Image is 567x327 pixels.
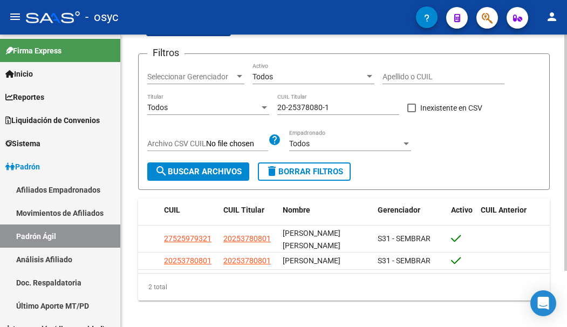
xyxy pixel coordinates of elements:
span: CUIL Titular [223,206,264,214]
span: Seleccionar Gerenciador [147,72,235,81]
button: Buscar Archivos [147,162,249,181]
span: 20253780801 [223,234,271,243]
span: 20253780801 [223,256,271,265]
span: Reportes [5,91,44,103]
span: Inexistente en CSV [420,101,482,114]
datatable-header-cell: CUIL [160,199,219,234]
div: 2 total [138,274,550,301]
span: Gerenciador [378,206,420,214]
span: 27525979321 [164,234,211,243]
datatable-header-cell: Activo [447,199,477,234]
span: CUIL Anterior [481,206,527,214]
datatable-header-cell: Nombre [278,199,373,234]
datatable-header-cell: CUIL Anterior [476,199,550,234]
mat-icon: help [268,133,281,146]
h3: Filtros [147,45,185,60]
span: Borrar Filtros [265,167,343,176]
span: Sistema [5,138,40,149]
span: Todos [252,72,273,81]
button: Borrar Filtros [258,162,351,181]
span: [PERSON_NAME] [PERSON_NAME] [283,229,340,250]
span: S31 - SEMBRAR [378,234,431,243]
input: Archivo CSV CUIL [206,139,268,149]
datatable-header-cell: Gerenciador [373,199,447,234]
span: Padrón [5,161,40,173]
mat-icon: person [545,10,558,23]
span: Archivo CSV CUIL [147,139,206,148]
span: Liquidación de Convenios [5,114,100,126]
span: Inicio [5,68,33,80]
span: Firma Express [5,45,62,57]
mat-icon: menu [9,10,22,23]
span: - osyc [85,5,119,29]
span: Activo [451,206,473,214]
div: Open Intercom Messenger [530,290,556,316]
span: 20253780801 [164,256,211,265]
span: Buscar Archivos [155,167,242,176]
span: CUIL [164,206,180,214]
mat-icon: search [155,165,168,178]
span: Todos [289,139,310,148]
span: [PERSON_NAME] [283,256,340,265]
span: Todos [147,103,168,112]
datatable-header-cell: CUIL Titular [219,199,278,234]
mat-icon: delete [265,165,278,178]
span: Nombre [283,206,310,214]
span: S31 - SEMBRAR [378,256,431,265]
